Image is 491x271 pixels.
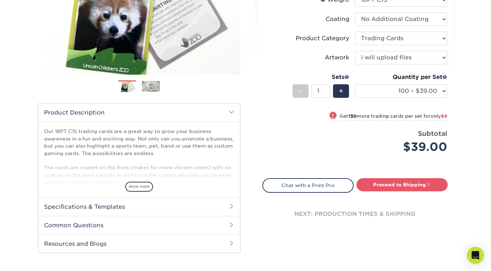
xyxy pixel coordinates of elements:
[355,73,447,81] div: Quantity per Set
[44,128,234,186] p: Our 18PT C1S trading cards are a great way to grow your business awareness in a fun and exciting ...
[142,81,160,92] img: Trading Cards 02
[293,73,349,81] div: Sets
[118,81,136,93] img: Trading Cards 01
[356,178,448,191] a: Proceed to Shipping
[467,247,484,264] div: Open Intercom Messenger
[325,53,349,62] div: Artwork
[339,86,343,96] span: +
[360,138,447,155] div: $39.00
[262,178,354,192] a: Chat with a Print Pro
[296,34,349,43] div: Product Category
[38,234,240,253] h2: Resources and Blogs
[262,193,448,235] div: next: production times & shipping
[38,103,240,122] h2: Product Description
[125,182,153,191] span: show more
[339,113,447,121] small: Get more trading cards per set for
[38,216,240,234] h2: Common Questions
[299,86,302,96] span: -
[441,113,447,119] span: $6
[348,113,357,119] strong: 150
[38,197,240,216] h2: Specifications & Templates
[418,129,447,137] strong: Subtotal
[431,113,447,119] span: only
[332,112,334,119] span: !
[326,15,349,23] div: Coating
